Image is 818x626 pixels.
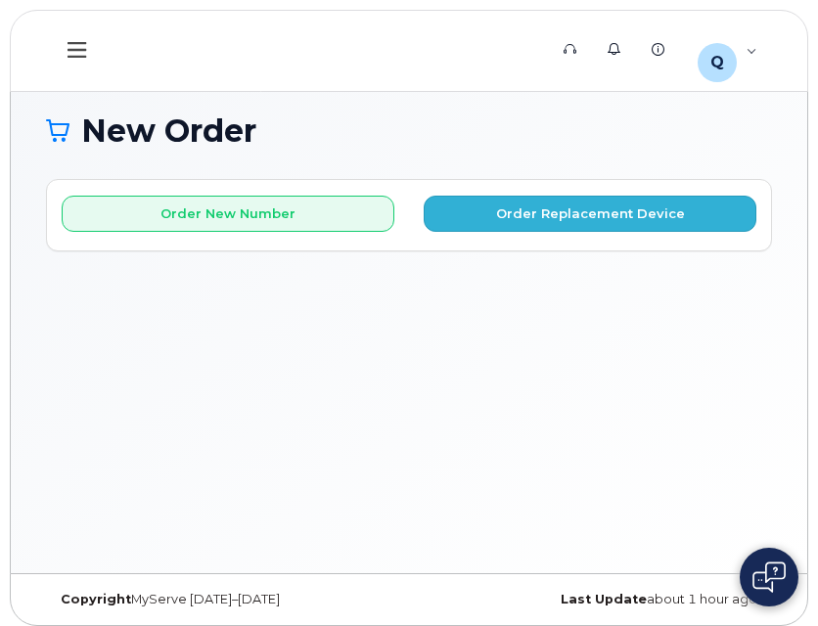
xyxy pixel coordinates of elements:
[409,592,772,607] div: about 1 hour ago
[61,592,131,606] strong: Copyright
[752,561,786,593] img: Open chat
[424,196,756,232] button: Order Replacement Device
[46,592,409,607] div: MyServe [DATE]–[DATE]
[561,592,647,606] strong: Last Update
[46,113,772,148] h1: New Order
[62,196,394,232] button: Order New Number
